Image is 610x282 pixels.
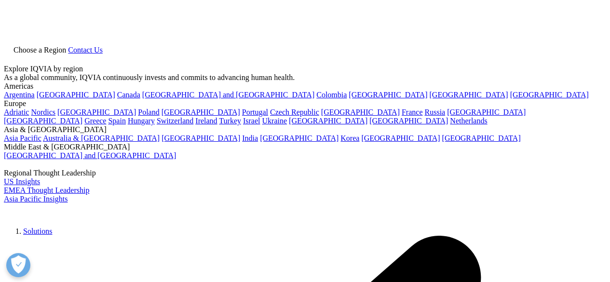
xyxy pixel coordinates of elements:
[402,108,423,116] a: France
[14,46,66,54] span: Choose a Region
[138,108,159,116] a: Poland
[68,46,103,54] a: Contact Us
[31,108,55,116] a: Nordics
[242,134,258,142] a: India
[128,117,155,125] a: Hungary
[262,117,287,125] a: Ukraine
[270,108,319,116] a: Czech Republic
[108,117,125,125] a: Spain
[321,108,400,116] a: [GEOGRAPHIC_DATA]
[84,117,106,125] a: Greece
[450,117,487,125] a: Netherlands
[260,134,339,142] a: [GEOGRAPHIC_DATA]
[4,99,606,108] div: Europe
[4,73,606,82] div: As a global community, IQVIA continuously invests and commits to advancing human health.
[57,108,136,116] a: [GEOGRAPHIC_DATA]
[361,134,440,142] a: [GEOGRAPHIC_DATA]
[340,134,359,142] a: Korea
[447,108,526,116] a: [GEOGRAPHIC_DATA]
[219,117,241,125] a: Turkey
[316,91,347,99] a: Colombia
[242,108,268,116] a: Portugal
[142,91,314,99] a: [GEOGRAPHIC_DATA] and [GEOGRAPHIC_DATA]
[349,91,427,99] a: [GEOGRAPHIC_DATA]
[4,143,606,151] div: Middle East & [GEOGRAPHIC_DATA]
[442,134,521,142] a: [GEOGRAPHIC_DATA]
[4,151,176,160] a: [GEOGRAPHIC_DATA] and [GEOGRAPHIC_DATA]
[6,253,30,277] button: Open Preferences
[4,108,29,116] a: Adriatic
[4,125,606,134] div: Asia & [GEOGRAPHIC_DATA]
[4,65,606,73] div: Explore IQVIA by region
[289,117,367,125] a: [GEOGRAPHIC_DATA]
[369,117,448,125] a: [GEOGRAPHIC_DATA]
[157,117,193,125] a: Switzerland
[425,108,446,116] a: Russia
[37,91,115,99] a: [GEOGRAPHIC_DATA]
[243,117,260,125] a: Israel
[162,108,240,116] a: [GEOGRAPHIC_DATA]
[4,91,35,99] a: Argentina
[4,134,41,142] a: Asia Pacific
[510,91,589,99] a: [GEOGRAPHIC_DATA]
[430,91,508,99] a: [GEOGRAPHIC_DATA]
[4,82,606,91] div: Americas
[117,91,140,99] a: Canada
[4,117,82,125] a: [GEOGRAPHIC_DATA]
[43,134,160,142] a: Australia & [GEOGRAPHIC_DATA]
[195,117,217,125] a: Ireland
[162,134,240,142] a: [GEOGRAPHIC_DATA]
